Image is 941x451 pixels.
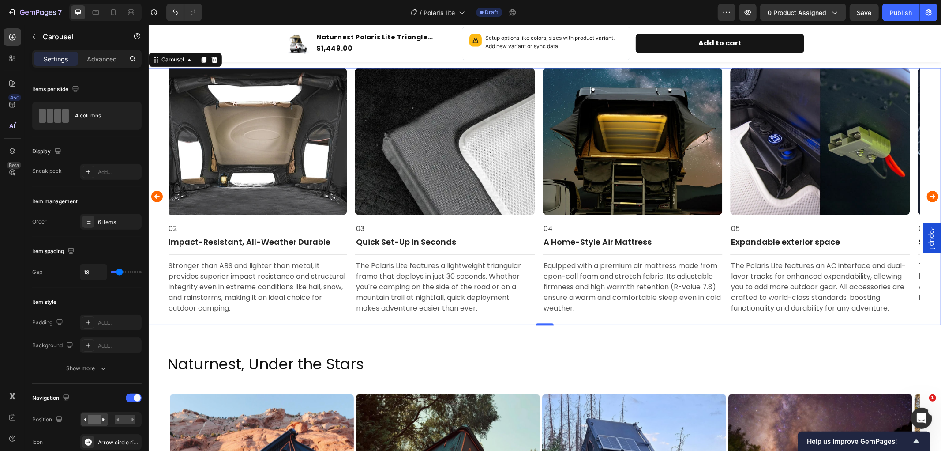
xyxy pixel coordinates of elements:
button: Carousel Back Arrow [1,165,15,179]
div: Show more [67,364,108,373]
p: 02 [20,198,198,211]
div: Background [32,340,75,352]
div: Carousel [11,31,37,39]
div: Sneak peek [32,167,62,175]
img: gempages_556399069535142690-5e785a93-58f0-41c7-b7af-1d9f690c187d.webp [206,43,386,190]
p: The Polaris Lite features a lightweight triangular frame that deploys in just 30 seconds. Whether... [207,236,385,289]
p: Expandable exterior space [582,212,760,222]
p: Advanced [87,54,117,64]
div: Display [32,146,63,158]
div: Add to cart [550,12,593,25]
p: A Home-Style Air Mattress [395,212,573,222]
span: 1 [929,394,936,402]
div: Beta [7,162,21,169]
button: Save [850,4,879,21]
span: / [420,8,422,17]
div: 450 [8,94,21,101]
img: gempages_556399069535142690-7999f075-09cd-4347-8206-18818560508b.webp [19,43,199,190]
span: or [377,18,409,25]
div: Item style [32,298,56,306]
p: Quick Set-Up in Seconds [207,212,385,222]
div: $1,449.00 [167,18,308,30]
img: gempages_556399069535142690-6f409b9c-87ae-4776-8ac6-d9a632b8e287.webp [394,43,574,190]
span: Add new variant [337,18,377,25]
img: gempages_556399069535142690-6c0af322-9bc9-4cc6-8278-127c28c9a07b.webp [581,43,761,190]
button: Show more [32,360,142,376]
button: Publish [882,4,919,21]
p: Settings [44,54,68,64]
div: Navigation [32,392,71,404]
div: Rich Text Editor. Editing area: main [581,235,761,290]
div: Publish [890,8,912,17]
div: 4 columns [75,106,129,126]
span: Help us improve GemPages! [807,437,911,446]
div: Rich Text Editor. Editing area: main [581,211,761,223]
p: Stronger than ABS and lighter than metal, it provides superior impact resistance and structural i... [20,236,198,289]
span: Draft [485,8,499,16]
div: Order [32,218,47,226]
span: Save [857,9,872,16]
h2: Naturnest, Under the Stars [18,329,792,350]
div: Add... [98,342,139,350]
input: Auto [80,264,107,280]
span: sync data [385,18,409,25]
p: Setup options like colors, sizes with product variant. [337,9,474,26]
p: 04 [395,198,573,211]
p: 03 [207,198,385,211]
div: Position [32,414,64,426]
button: Carousel Next Arrow [777,165,791,179]
h1: Naturnest Polaris Lite Triangle Rooftop Tent [167,7,308,18]
div: Arrow circle right filled [98,439,139,447]
div: Icon [32,438,43,446]
p: 7 [58,7,62,18]
button: 0 product assigned [760,4,846,21]
p: Equipped with a premium air mattress made from open-cell foam and stretch fabric. Its adjustable ... [395,236,573,289]
div: Item management [32,197,78,205]
span: 0 product assigned [768,8,826,17]
span: Popup 1 [779,202,788,225]
button: Add to cart [487,9,656,29]
span: Polaris lite [424,8,455,17]
div: Undo/Redo [166,4,202,21]
iframe: Intercom live chat [911,408,932,429]
div: Padding [32,317,65,329]
p: 05 [582,198,760,211]
p: The Polaris Lite features an AC interface and dual-layer tracks for enhanced expandability, allow... [582,236,760,289]
div: Item spacing [32,246,76,258]
div: Add... [98,168,139,176]
div: Add... [98,319,139,327]
div: Gap [32,268,42,276]
iframe: Design area [149,25,941,451]
div: Items per slide [32,83,81,95]
p: Impact-Resistant, All-Weather Durable [20,212,198,222]
button: Show survey - Help us improve GemPages! [807,436,922,447]
button: 7 [4,4,66,21]
div: 6 items [98,218,139,226]
p: Carousel [43,31,118,42]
